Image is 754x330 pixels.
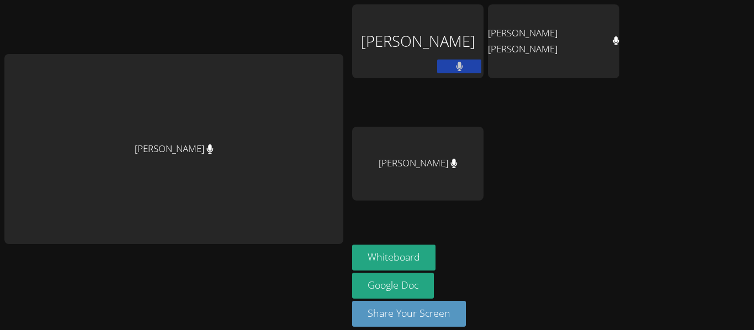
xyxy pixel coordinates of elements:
div: [PERSON_NAME] [352,4,484,78]
div: [PERSON_NAME] [352,127,484,201]
button: Share Your Screen [352,301,466,327]
button: Whiteboard [352,245,436,271]
div: [PERSON_NAME] [4,54,343,245]
div: [PERSON_NAME] [PERSON_NAME] [488,4,619,78]
a: Google Doc [352,273,434,299]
